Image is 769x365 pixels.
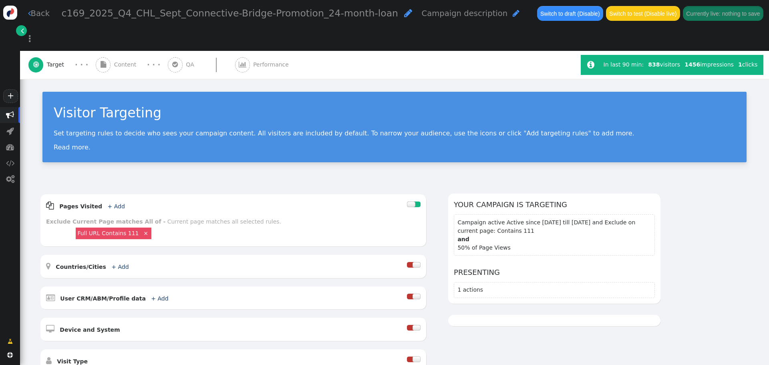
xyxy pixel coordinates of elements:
span:  [8,337,13,346]
span: c169_2025_Q4_CHL_Sept_Connective-Bridge-Promotion_24-month-loan [62,8,398,19]
button: Switch to test (Disable live) [606,6,680,20]
img: logo-icon.svg [3,6,17,20]
div: · · · [75,59,88,70]
div: visitors [646,60,682,69]
span: 1 actions [457,286,483,293]
b: 1 [738,61,742,68]
a:  [2,334,18,349]
a:  Countries/Cities + Add [46,264,142,270]
h6: Your campaign is targeting [454,199,655,210]
a: Full URL Contains 111 [77,230,139,236]
button: Switch to draft (Disable) [537,6,603,20]
span:  [6,127,14,135]
span: Target [47,60,68,69]
span: clicks [738,61,757,68]
h6: Presenting [454,267,655,278]
span:  [404,8,412,18]
button: Currently live: nothing to save [683,6,763,20]
span:  [172,61,178,68]
b: Visit Type [57,358,88,365]
span:  [28,9,31,17]
b: and [457,235,651,244]
a: Back [28,8,50,19]
span: QA [186,60,197,69]
a:  Device and System [46,327,133,333]
section: Campaign active Active since [DATE] till [DATE] and Exclude on current page: Contains 111 50% of ... [454,214,655,256]
a:  QA [168,51,235,79]
span:  [513,9,519,17]
span:  [21,26,24,35]
span:  [46,325,54,333]
b: Device and System [60,327,120,333]
span:  [6,159,14,167]
span:  [46,262,50,270]
span: impressions [684,61,734,68]
b: Exclude Current Page matches All of - [46,218,165,225]
div: Visitor Targeting [54,103,735,123]
a: + Add [108,203,125,210]
span:  [46,202,54,210]
b: 838 [648,61,660,68]
span:  [7,352,13,358]
div: · · · [147,59,160,70]
span:  [587,60,594,69]
b: Countries/Cities [56,264,106,270]
span:  [101,61,106,68]
a:  Pages Visited + Add [46,203,138,210]
span:  [46,294,55,302]
b: 1456 [684,61,700,68]
b: User CRM/ABM/Profile data [60,295,146,302]
a:  Content · · · [96,51,168,79]
a: + [3,89,18,103]
span:  [239,61,246,68]
span: Content [114,60,140,69]
span:  [6,111,14,119]
span:  [6,143,14,151]
a:  User CRM/ABM/Profile data + Add [46,295,181,302]
div: Current page matches all selected rules. [167,218,281,225]
span:  [33,61,39,68]
span:  [46,357,52,365]
a:  Target · · · [28,51,96,79]
a: × [142,229,149,236]
a:  Performance [235,51,307,79]
span: Campaign description [422,9,508,18]
div: In last 90 min: [604,60,646,69]
b: Pages Visited [59,203,102,210]
a: Read more. [54,143,91,151]
a: ⋮ [20,27,39,50]
a:  [16,25,27,36]
a:  Visit Type [46,358,101,365]
a: + Add [111,264,129,270]
span:  [6,175,14,183]
p: Set targeting rules to decide who sees your campaign content. All visitors are included by defaul... [54,129,735,137]
a: + Add [151,295,168,302]
span: Performance [253,60,292,69]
